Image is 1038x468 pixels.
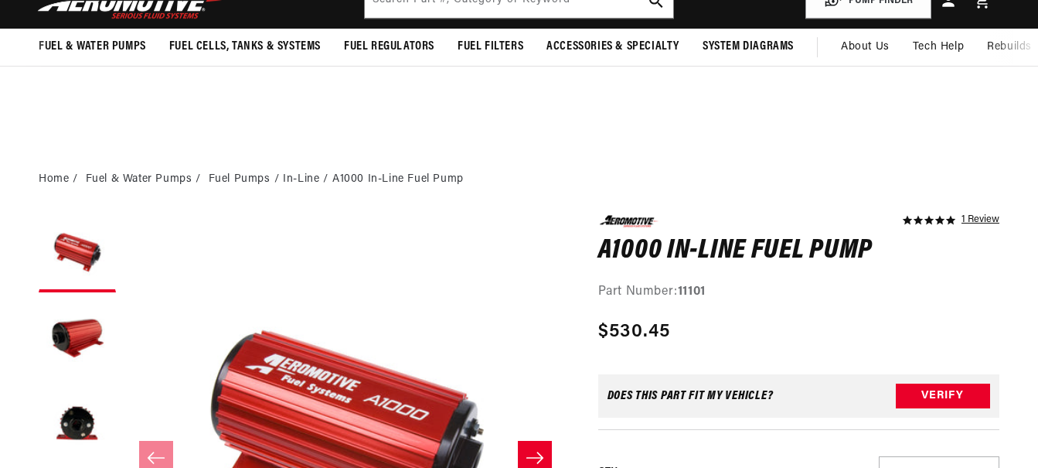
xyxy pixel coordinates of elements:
[607,390,774,402] div: Does This part fit My vehicle?
[209,171,271,188] a: Fuel Pumps
[546,39,679,55] span: Accessories & Specialty
[39,385,116,463] button: Load image 3 in gallery view
[598,239,999,264] h1: A1000 In-Line Fuel Pump
[283,171,332,188] li: In-Line
[446,29,535,65] summary: Fuel Filters
[535,29,691,65] summary: Accessories & Specialty
[86,171,192,188] a: Fuel & Water Pumps
[598,282,999,302] div: Part Number:
[332,171,464,188] li: A1000 In-Line Fuel Pump
[901,29,975,66] summary: Tech Help
[961,215,999,226] a: 1 reviews
[691,29,805,65] summary: System Diagrams
[896,384,990,408] button: Verify
[841,41,890,53] span: About Us
[598,318,671,346] span: $530.45
[678,285,706,298] strong: 11101
[169,39,321,55] span: Fuel Cells, Tanks & Systems
[27,29,158,65] summary: Fuel & Water Pumps
[39,39,146,55] span: Fuel & Water Pumps
[913,39,964,56] span: Tech Help
[344,39,434,55] span: Fuel Regulators
[39,171,999,188] nav: breadcrumbs
[158,29,332,65] summary: Fuel Cells, Tanks & Systems
[703,39,794,55] span: System Diagrams
[987,39,1032,56] span: Rebuilds
[332,29,446,65] summary: Fuel Regulators
[39,171,69,188] a: Home
[39,215,116,292] button: Load image 1 in gallery view
[458,39,523,55] span: Fuel Filters
[829,29,901,66] a: About Us
[39,300,116,377] button: Load image 2 in gallery view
